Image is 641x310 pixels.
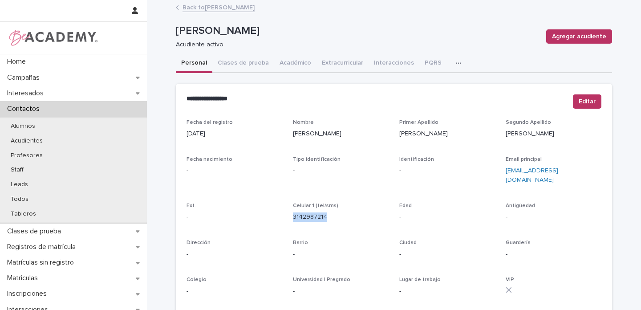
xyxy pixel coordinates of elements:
span: Editar [579,97,596,106]
p: Staff [4,166,31,174]
p: - [293,250,389,259]
span: Tipo identificación [293,157,341,162]
p: - [399,166,495,175]
span: Guardería [506,240,531,245]
p: Interesados [4,89,51,98]
p: Alumnos [4,122,42,130]
span: Email principal [506,157,542,162]
button: Agregar acudiente [546,29,612,44]
span: Fecha del registro [187,120,233,125]
p: - [506,212,601,222]
p: [PERSON_NAME] [399,129,495,139]
p: - [187,250,282,259]
span: Identificación [399,157,434,162]
p: - [399,212,495,222]
p: - [506,250,601,259]
p: Inscripciones [4,290,54,298]
p: - [187,166,282,175]
p: Acudiente activo [176,41,536,49]
span: Primer Apellido [399,120,438,125]
span: Nombre [293,120,314,125]
span: Fecha nacimiento [187,157,232,162]
p: Leads [4,181,35,188]
span: VIP [506,277,514,282]
p: [PERSON_NAME] [506,129,601,139]
button: Académico [274,54,316,73]
p: [DATE] [187,129,282,139]
p: - [293,287,389,296]
p: [PERSON_NAME] [176,24,539,37]
a: Back to[PERSON_NAME] [183,2,255,12]
button: PQRS [419,54,447,73]
button: Clases de prueba [212,54,274,73]
p: Campañas [4,73,47,82]
p: Contactos [4,105,47,113]
p: - [187,212,282,222]
span: Celular 1 (tel/sms) [293,203,338,208]
button: Interacciones [369,54,419,73]
img: WPrjXfSUmiLcdUfaYY4Q [7,29,98,47]
p: - [187,287,282,296]
p: - [293,166,389,175]
button: Personal [176,54,212,73]
a: [EMAIL_ADDRESS][DOMAIN_NAME] [506,167,558,183]
span: Colegio [187,277,207,282]
span: Antigüedad [506,203,535,208]
p: - [399,287,495,296]
span: Segundo Apellido [506,120,551,125]
p: Clases de prueba [4,227,68,236]
p: Home [4,57,33,66]
p: Registros de matrícula [4,243,83,251]
p: - [399,250,495,259]
span: Lugar de trabajo [399,277,441,282]
span: Dirección [187,240,211,245]
a: 3142987214 [293,214,327,220]
span: Agregar acudiente [552,32,606,41]
span: Ciudad [399,240,417,245]
span: Ext. [187,203,196,208]
span: Universidad | Pregrado [293,277,350,282]
p: Tableros [4,210,43,218]
p: Acudientes [4,137,50,145]
span: Barrio [293,240,308,245]
span: Edad [399,203,412,208]
p: [PERSON_NAME] [293,129,389,139]
p: Profesores [4,152,50,159]
p: Matrículas sin registro [4,258,81,267]
p: Matriculas [4,274,45,282]
button: Extracurricular [316,54,369,73]
p: Todos [4,196,36,203]
button: Editar [573,94,601,109]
